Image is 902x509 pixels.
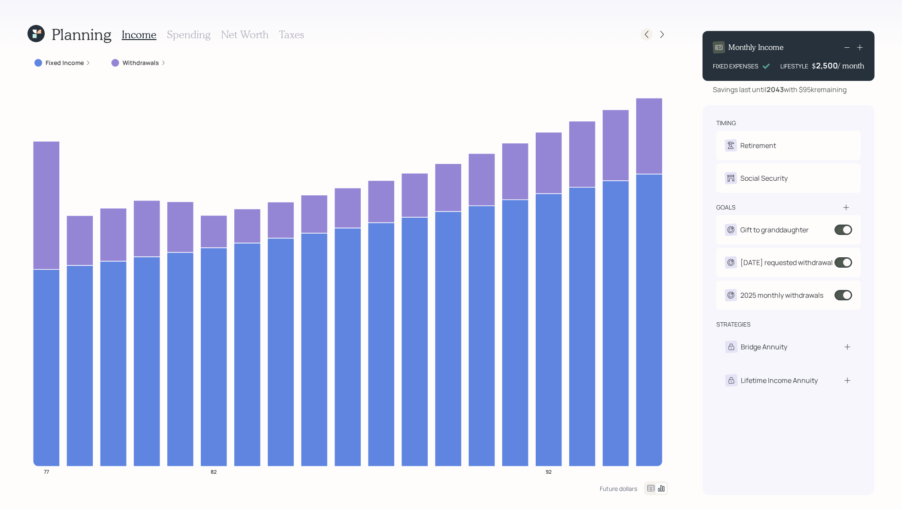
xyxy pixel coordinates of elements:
[546,468,552,475] tspan: 92
[767,85,784,94] b: 2043
[838,61,864,71] h4: / month
[46,59,84,67] label: Fixed Income
[716,203,736,212] div: goals
[812,61,816,71] h4: $
[713,84,847,95] div: Savings last until with $95k remaining
[740,173,788,183] div: Social Security
[52,25,111,43] h1: Planning
[123,59,159,67] label: Withdrawals
[279,28,304,41] h3: Taxes
[728,43,784,52] h4: Monthly Income
[716,320,751,329] div: strategies
[221,28,269,41] h3: Net Worth
[211,468,217,475] tspan: 82
[741,342,787,352] div: Bridge Annuity
[122,28,156,41] h3: Income
[780,62,808,71] div: LIFESTYLE
[713,62,758,71] div: FIXED EXPENSES
[740,290,823,300] div: 2025 monthly withdrawals
[167,28,211,41] h3: Spending
[716,119,736,127] div: timing
[740,257,833,268] div: [DATE] requested withdrawal
[44,468,49,475] tspan: 77
[740,225,809,235] div: Gift to granddaughter
[600,484,637,493] div: Future dollars
[816,60,838,71] div: 2,500
[740,140,776,151] div: Retirement
[741,375,818,386] div: Lifetime Income Annuity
